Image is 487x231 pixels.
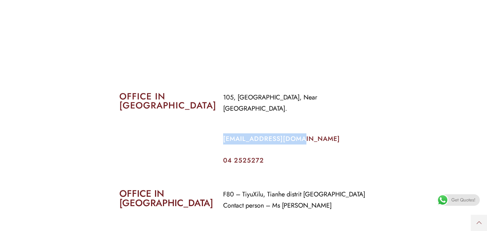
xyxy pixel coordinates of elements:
p: F80 – TiyuXilu, Tianhe distrit [GEOGRAPHIC_DATA] Contact person – Ms [PERSON_NAME] [223,189,368,211]
a: [EMAIL_ADDRESS][DOMAIN_NAME] [223,134,340,143]
p: 105, [GEOGRAPHIC_DATA], Near [GEOGRAPHIC_DATA]. [223,92,368,114]
a: 04 2525272 [223,156,264,165]
h2: OFFICE IN [GEOGRAPHIC_DATA] [119,92,212,110]
h2: OFFICE IN [GEOGRAPHIC_DATA] [119,189,212,208]
span: Get Quotes! [451,194,475,206]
